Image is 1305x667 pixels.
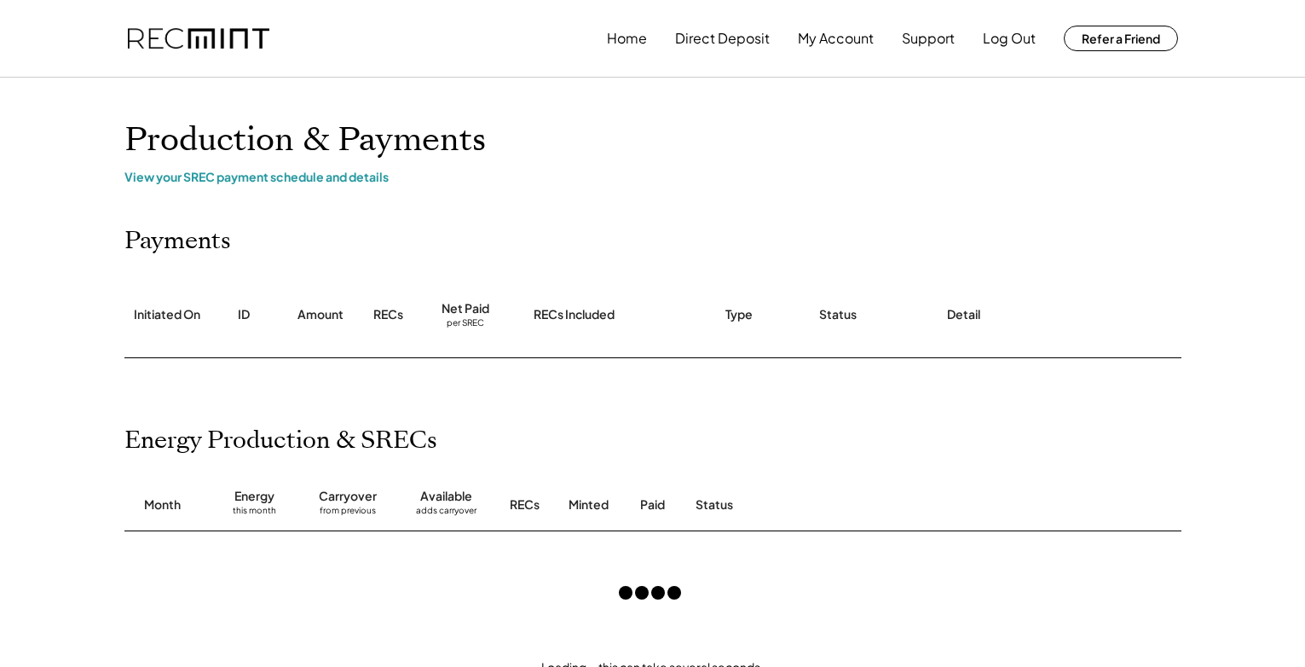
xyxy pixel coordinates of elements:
button: Refer a Friend [1064,26,1178,51]
div: Status [696,496,985,513]
div: Energy [234,488,274,505]
div: per SREC [447,317,484,330]
div: from previous [320,505,376,522]
div: Carryover [319,488,377,505]
button: Support [902,21,955,55]
img: recmint-logotype%403x.png [128,28,269,49]
h2: Energy Production & SRECs [124,426,437,455]
div: Status [819,306,857,323]
h2: Payments [124,227,231,256]
div: RECs Included [534,306,615,323]
div: View your SREC payment schedule and details [124,169,1181,184]
div: Paid [640,496,665,513]
div: Type [725,306,753,323]
button: Log Out [983,21,1036,55]
div: Initiated On [134,306,200,323]
div: RECs [373,306,403,323]
h1: Production & Payments [124,120,1181,160]
div: Minted [569,496,609,513]
div: Month [144,496,181,513]
div: Net Paid [442,300,489,317]
div: adds carryover [416,505,476,522]
div: RECs [510,496,540,513]
div: Amount [297,306,344,323]
div: Detail [947,306,980,323]
div: ID [238,306,250,323]
button: Direct Deposit [675,21,770,55]
button: My Account [798,21,874,55]
button: Home [607,21,647,55]
div: this month [233,505,276,522]
div: Available [420,488,472,505]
